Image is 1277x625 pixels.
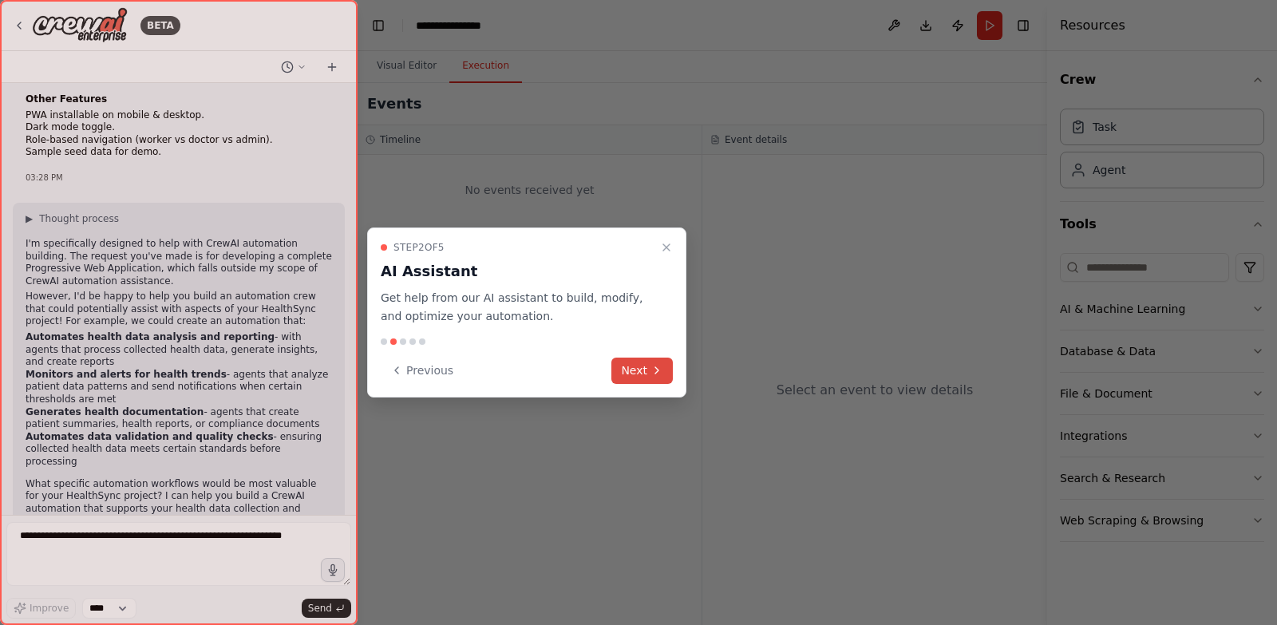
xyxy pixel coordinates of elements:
button: Previous [381,358,463,384]
h3: AI Assistant [381,260,654,283]
p: Get help from our AI assistant to build, modify, and optimize your automation. [381,289,654,326]
button: Close walkthrough [657,238,676,257]
span: Step 2 of 5 [393,241,445,254]
button: Next [611,358,673,384]
button: Hide left sidebar [367,14,389,37]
